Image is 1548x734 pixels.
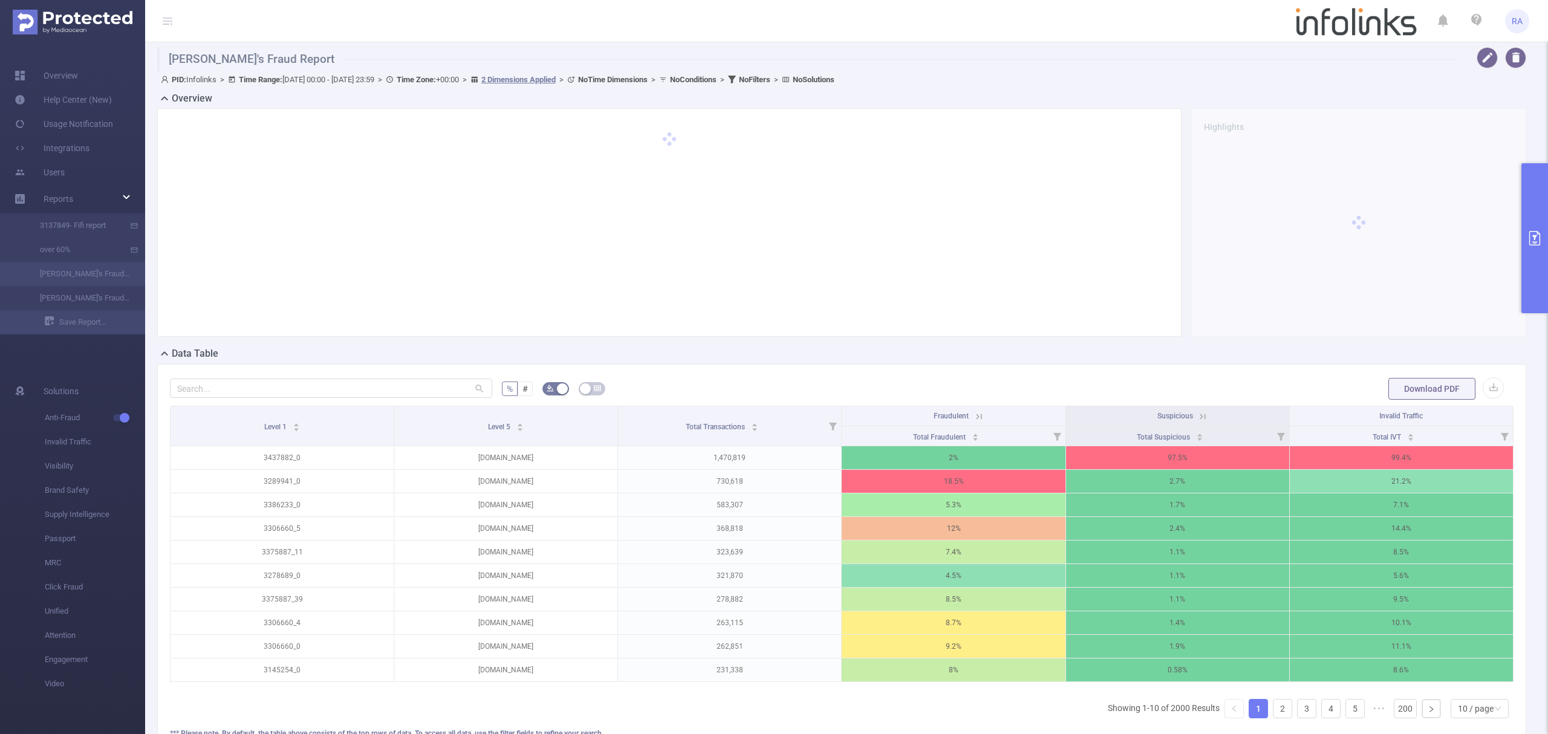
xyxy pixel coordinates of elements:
[1458,700,1494,718] div: 10 / page
[15,136,89,160] a: Integrations
[171,446,394,469] p: 3437882_0
[45,623,145,648] span: Attention
[1370,699,1389,718] li: Next 5 Pages
[842,658,1065,681] p: 8%
[44,187,73,211] a: Reports
[161,75,834,84] span: Infolinks [DATE] 00:00 - [DATE] 23:59 +00:00
[171,635,394,658] p: 3306660_0
[170,378,492,398] input: Search...
[842,493,1065,516] p: 5.3%
[1321,699,1341,718] li: 4
[15,88,112,112] a: Help Center (New)
[618,658,841,681] p: 231,338
[45,527,145,551] span: Passport
[1224,699,1244,718] li: Previous Page
[1512,9,1523,33] span: RA
[1196,432,1203,435] i: icon: caret-up
[161,76,172,83] i: icon: user
[394,588,617,611] p: [DOMAIN_NAME]
[15,112,113,136] a: Usage Notification
[547,385,554,392] i: icon: bg-colors
[1290,588,1513,611] p: 9.5%
[618,470,841,493] p: 730,618
[1066,493,1289,516] p: 1.7%
[686,423,747,431] span: Total Transactions
[172,75,186,84] b: PID:
[752,421,758,425] i: icon: caret-up
[216,75,228,84] span: >
[1066,470,1289,493] p: 2.7%
[1066,564,1289,587] p: 1.1%
[293,421,300,429] div: Sort
[517,421,524,425] i: icon: caret-up
[1157,412,1193,420] span: Suspicious
[45,575,145,599] span: Click Fraud
[171,470,394,493] p: 3289941_0
[171,588,394,611] p: 3375887_39
[157,47,1460,71] h1: [PERSON_NAME]'s Fraud Report
[293,421,300,425] i: icon: caret-up
[1066,588,1289,611] p: 1.1%
[1290,470,1513,493] p: 21.2%
[1373,433,1403,441] span: Total IVT
[15,160,65,184] a: Users
[842,564,1065,587] p: 4.5%
[618,564,841,587] p: 321,870
[1290,493,1513,516] p: 7.1%
[45,599,145,623] span: Unified
[1137,433,1192,441] span: Total Suspicious
[1290,517,1513,540] p: 14.4%
[1049,426,1065,446] i: Filter menu
[293,426,300,430] i: icon: caret-down
[618,517,841,540] p: 368,818
[1422,699,1441,718] li: Next Page
[618,446,841,469] p: 1,470,819
[171,541,394,563] p: 3375887_11
[264,423,288,431] span: Level 1
[1345,699,1365,718] li: 5
[172,91,212,106] h2: Overview
[1297,699,1316,718] li: 3
[45,648,145,672] span: Engagement
[1066,446,1289,469] p: 97.5%
[172,346,218,361] h2: Data Table
[481,75,556,84] u: 2 Dimensions Applied
[394,611,617,634] p: [DOMAIN_NAME]
[1394,699,1417,718] li: 200
[374,75,386,84] span: >
[618,635,841,658] p: 262,851
[1290,635,1513,658] p: 11.1%
[1231,705,1238,712] i: icon: left
[1408,432,1414,435] i: icon: caret-up
[618,493,841,516] p: 583,307
[1494,705,1501,713] i: icon: down
[507,384,513,394] span: %
[842,517,1065,540] p: 12%
[1108,699,1220,718] li: Showing 1-10 of 2000 Results
[1322,700,1340,718] a: 4
[44,379,79,403] span: Solutions
[24,262,131,286] a: [PERSON_NAME]'s Fraud Report
[1066,541,1289,563] p: 1.1%
[394,446,617,469] p: [DOMAIN_NAME]
[397,75,436,84] b: Time Zone:
[1290,541,1513,563] p: 8.5%
[972,436,978,440] i: icon: caret-down
[1379,412,1423,420] span: Invalid Traffic
[842,611,1065,634] p: 8.7%
[459,75,470,84] span: >
[972,432,978,435] i: icon: caret-up
[670,75,717,84] b: No Conditions
[842,446,1065,469] p: 2%
[1290,611,1513,634] p: 10.1%
[488,423,512,431] span: Level 5
[1496,426,1513,446] i: Filter menu
[1346,700,1364,718] a: 5
[171,517,394,540] p: 3306660_5
[1066,517,1289,540] p: 2.4%
[171,564,394,587] p: 3278689_0
[556,75,567,84] span: >
[578,75,648,84] b: No Time Dimensions
[394,517,617,540] p: [DOMAIN_NAME]
[934,412,969,420] span: Fraudulent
